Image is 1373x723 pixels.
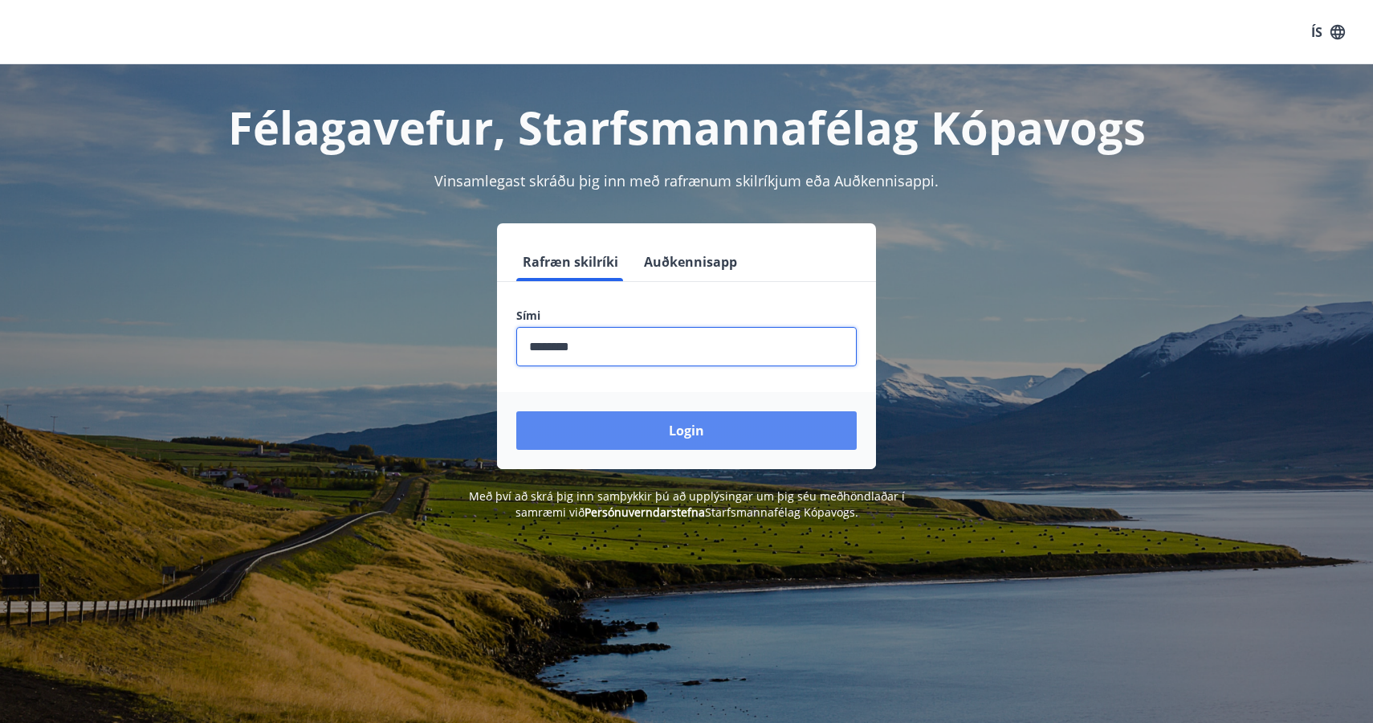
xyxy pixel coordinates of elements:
button: Rafræn skilríki [516,243,625,281]
button: ÍS [1302,18,1354,47]
span: Með því að skrá þig inn samþykkir þú að upplýsingar um þig séu meðhöndlaðar í samræmi við Starfsm... [469,488,905,520]
h1: Félagavefur, Starfsmannafélag Kópavogs [128,96,1245,157]
button: Auðkennisapp [638,243,744,281]
label: Sími [516,308,857,324]
button: Login [516,411,857,450]
a: Persónuverndarstefna [585,504,705,520]
span: Vinsamlegast skráðu þig inn með rafrænum skilríkjum eða Auðkennisappi. [434,171,939,190]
